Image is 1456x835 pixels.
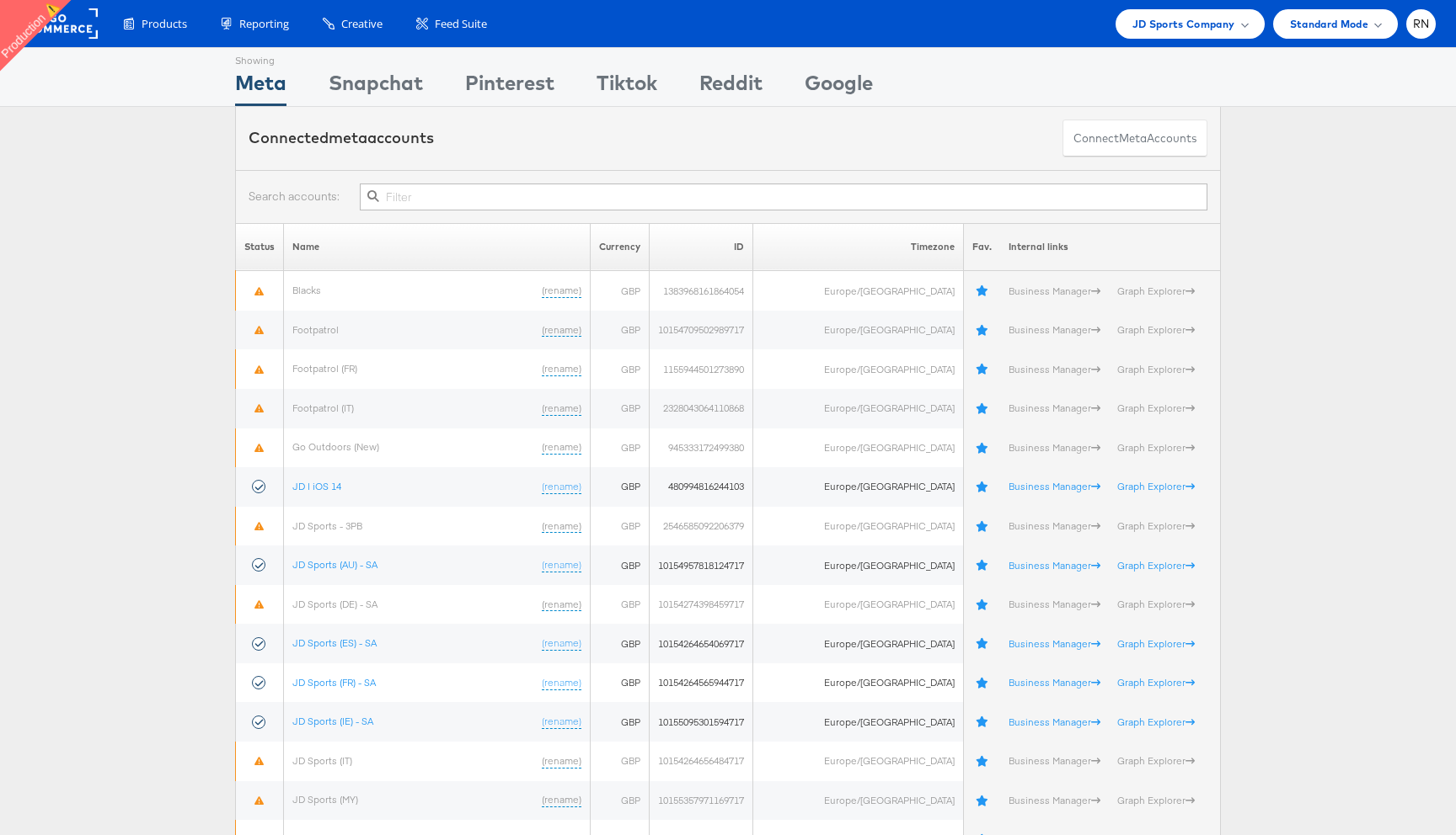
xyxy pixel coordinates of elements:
[591,545,650,585] td: GBP
[591,311,650,350] td: GBP
[292,284,321,296] a: Blacks
[292,676,376,689] a: JD Sports (FR) - SA
[249,127,434,149] div: Connected accounts
[1132,15,1235,33] span: JD Sports Company
[542,636,581,651] a: (rename)
[1117,480,1195,492] a: Graph Explorer
[292,519,362,532] a: JD Sports - 3PB
[1117,598,1195,610] a: Graph Explorer
[650,389,753,428] td: 2328043064110868
[753,663,963,703] td: Europe/[GEOGRAPHIC_DATA]
[1117,285,1195,297] a: Graph Explorer
[292,598,377,610] a: JD Sports (DE) - SA
[753,223,963,271] th: Timezone
[542,323,581,338] a: (rename)
[591,467,650,507] td: GBP
[591,585,650,625] td: GBP
[699,68,763,106] div: Reddit
[1009,794,1100,806] a: Business Manager
[597,68,657,106] div: Tiktok
[235,48,286,68] div: Showing
[591,428,650,468] td: GBP
[650,742,753,781] td: 10154264656484717
[542,598,581,612] a: (rename)
[650,271,753,311] td: 1383968161864054
[650,349,753,389] td: 1155944501273890
[591,702,650,742] td: GBP
[1009,519,1100,532] a: Business Manager
[1009,754,1100,767] a: Business Manager
[235,68,286,106] div: Meta
[292,793,358,806] a: JD Sports (MY)
[591,389,650,428] td: GBP
[236,223,284,271] th: Status
[753,742,963,781] td: Europe/[GEOGRAPHIC_DATA]
[753,624,963,663] td: Europe/[GEOGRAPHIC_DATA]
[650,467,753,507] td: 480994816244103
[1117,676,1195,689] a: Graph Explorer
[591,271,650,311] td: GBP
[1117,715,1195,728] a: Graph Explorer
[1009,363,1100,375] a: Business Manager
[753,702,963,742] td: Europe/[GEOGRAPHIC_DATA]
[1009,676,1100,689] a: Business Manager
[650,428,753,468] td: 945333172499380
[1117,637,1195,650] a: Graph Explorer
[542,519,581,534] a: (rename)
[542,715,581,729] a: (rename)
[1009,441,1100,454] a: Business Manager
[292,480,341,492] a: JD | iOS 14
[650,624,753,663] td: 10154264654069717
[542,558,581,572] a: (rename)
[1117,363,1195,375] a: Graph Explorer
[542,754,581,769] a: (rename)
[1290,15,1368,33] span: Standard Mode
[1009,598,1100,610] a: Business Manager
[1009,480,1100,492] a: Business Manager
[1117,402,1195,414] a: Graph Explorer
[805,68,873,106] div: Google
[591,742,650,781] td: GBP
[591,349,650,389] td: GBP
[591,507,650,546] td: GBP
[329,68,423,106] div: Snapchat
[753,311,963,350] td: Europe/[GEOGRAPHIC_DATA]
[1117,754,1195,767] a: Graph Explorer
[1117,559,1195,572] a: Graph Explorer
[142,16,187,32] span: Products
[753,428,963,468] td: Europe/[GEOGRAPHIC_DATA]
[542,440,581,455] a: (rename)
[753,349,963,389] td: Europe/[GEOGRAPHIC_DATA]
[1009,637,1100,650] a: Business Manager
[591,781,650,821] td: GBP
[753,545,963,585] td: Europe/[GEOGRAPHIC_DATA]
[292,440,379,453] a: Go Outdoors (New)
[753,271,963,311] td: Europe/[GEOGRAPHIC_DATA]
[1117,794,1195,806] a: Graph Explorer
[1009,715,1100,728] a: Business Manager
[1009,559,1100,572] a: Business Manager
[292,715,373,727] a: JD Sports (IE) - SA
[591,223,650,271] th: Currency
[292,402,354,414] a: Footpatrol (IT)
[1117,519,1195,532] a: Graph Explorer
[753,467,963,507] td: Europe/[GEOGRAPHIC_DATA]
[753,507,963,546] td: Europe/[GEOGRAPHIC_DATA]
[1009,323,1100,336] a: Business Manager
[435,16,487,32] span: Feed Suite
[542,362,581,376] a: (rename)
[650,223,753,271] th: ID
[1413,19,1430,29] span: RN
[542,284,581,298] a: (rename)
[542,676,581,690] a: (rename)
[1119,130,1147,146] span: meta
[341,16,383,32] span: Creative
[1117,323,1195,336] a: Graph Explorer
[542,402,581,416] a: (rename)
[650,781,753,821] td: 10155357971169717
[292,323,339,336] a: Footpatrol
[1117,441,1195,454] a: Graph Explorer
[753,389,963,428] td: Europe/[GEOGRAPHIC_DATA]
[1063,120,1207,157] button: ConnectmetaAccounts
[292,362,357,375] a: Footpatrol (FR)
